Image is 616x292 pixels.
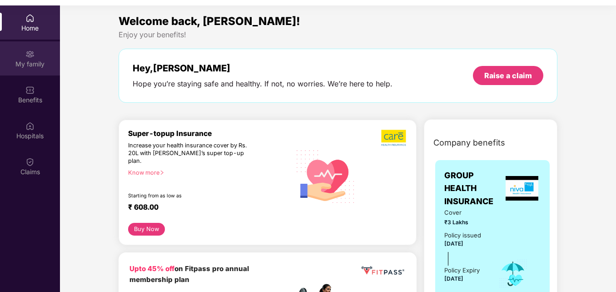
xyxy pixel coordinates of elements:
[133,79,392,89] div: Hope you’re staying safe and healthy. If not, no worries. We’re here to help.
[128,129,291,138] div: Super-topup Insurance
[119,15,300,28] span: Welcome back, [PERSON_NAME]!
[119,30,557,40] div: Enjoy your benefits!
[444,169,503,208] span: GROUP HEALTH INSURANCE
[498,259,528,289] img: icon
[444,240,463,247] span: [DATE]
[506,176,538,201] img: insurerLogo
[128,142,252,165] div: Increase your health insurance cover by Rs. 20L with [PERSON_NAME]’s super top-up plan.
[360,263,406,278] img: fppp.png
[133,63,392,74] div: Hey, [PERSON_NAME]
[444,208,486,217] span: Cover
[484,70,532,81] div: Raise a claim
[128,223,164,236] button: Buy Now
[291,141,360,211] img: svg+xml;base64,PHN2ZyB4bWxucz0iaHR0cDovL3d3dy53My5vcmcvMjAwMC9zdmciIHhtbG5zOnhsaW5rPSJodHRwOi8vd3...
[444,266,480,275] div: Policy Expiry
[25,14,35,23] img: svg+xml;base64,PHN2ZyBpZD0iSG9tZSIgeG1sbnM9Imh0dHA6Ly93d3cudzMub3JnLzIwMDAvc3ZnIiB3aWR0aD0iMjAiIG...
[444,275,463,282] span: [DATE]
[128,169,285,176] div: Know more
[129,264,249,284] b: on Fitpass pro annual membership plan
[25,157,35,166] img: svg+xml;base64,PHN2ZyBpZD0iQ2xhaW0iIHhtbG5zPSJodHRwOi8vd3d3LnczLm9yZy8yMDAwL3N2ZyIgd2lkdGg9IjIwIi...
[25,50,35,59] img: svg+xml;base64,PHN2ZyB3aWR0aD0iMjAiIGhlaWdodD0iMjAiIHZpZXdCb3g9IjAgMCAyMCAyMCIgZmlsbD0ibm9uZSIgeG...
[381,129,407,146] img: b5dec4f62d2307b9de63beb79f102df3.png
[444,218,486,227] span: ₹3 Lakhs
[25,121,35,131] img: svg+xml;base64,PHN2ZyBpZD0iSG9zcGl0YWxzIiB4bWxucz0iaHR0cDovL3d3dy53My5vcmcvMjAwMC9zdmciIHdpZHRoPS...
[444,231,481,240] div: Policy issued
[129,264,174,273] b: Upto 45% off
[433,136,505,149] span: Company benefits
[128,203,282,214] div: ₹ 608.00
[159,170,164,175] span: right
[128,193,252,199] div: Starting from as low as
[25,86,35,95] img: svg+xml;base64,PHN2ZyBpZD0iQmVuZWZpdHMiIHhtbG5zPSJodHRwOi8vd3d3LnczLm9yZy8yMDAwL3N2ZyIgd2lkdGg9Ij...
